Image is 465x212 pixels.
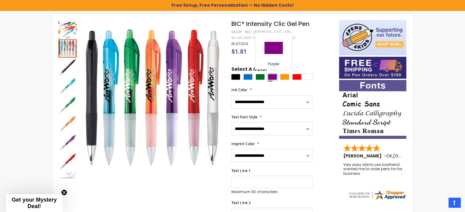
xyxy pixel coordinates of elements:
[231,189,312,194] p: Maximum 30 characters
[292,74,301,80] div: Red
[231,74,240,80] div: Black
[231,168,250,173] span: Text Line 1
[339,20,406,55] img: 4pens 4 kids
[58,133,77,152] div: BIC® Intensity Clic Gel Pen
[231,114,257,120] span: Text Font Style
[348,196,407,202] a: 4pens.com certificate URL
[256,74,265,80] div: Green
[257,62,290,68] div: Purple
[231,36,295,40] a: Be the first to review this product
[58,115,77,133] img: BIC® Intensity Clic Gel Pen
[245,30,291,34] div: bic_intensity_clic_gel
[339,57,406,79] img: Free shipping on orders over $199
[384,153,438,159] span: - ,
[58,153,77,171] img: BIC® Intensity Clic Gel Pen
[280,74,289,80] div: Orange
[231,20,309,28] span: BIC® Intensity Clic Gel Pen
[231,200,250,205] span: Text Line 2
[339,80,406,139] img: font-personalization-examples
[231,141,254,146] span: Imprint Color
[268,74,277,80] div: Purple
[12,197,57,209] span: Get your Mystery Deal!
[58,77,77,95] img: BIC® Intensity Clic Gel Pen
[343,153,384,159] span: [PERSON_NAME]
[58,152,77,171] div: BIC® Intensity Clic Gel Pen
[58,96,77,114] img: BIC® Intensity Clic Gel Pen
[386,153,392,159] span: OK
[343,163,403,176] div: Very easy site to use boyfriend wanted me to order pens for his business
[348,189,407,200] img: 4pens.com widget logo
[61,189,67,196] button: Close teaser
[231,41,248,46] div: Availability
[304,74,314,80] div: White
[6,194,62,212] div: Get your Mystery Deal!Close teaser
[231,87,247,92] span: Ink Color
[393,153,438,159] span: [GEOGRAPHIC_DATA]
[83,29,223,168] img: BIC® Intensity Clic Gel Pen
[58,20,77,39] img: BIC® Intensity Clic Gel Pen
[58,134,77,152] img: BIC® Intensity Clic Gel Pen
[58,39,77,58] div: BIC® Intensity Clic Gel Pen
[448,198,460,207] a: Top
[231,47,246,56] span: $1.81
[58,58,77,77] img: BIC® Intensity Clic Gel Pen
[231,41,248,46] span: In stock
[231,66,267,74] span: Select A Color
[58,169,77,178] div: Next
[231,29,242,34] strong: SKU
[243,74,253,80] div: Blue Light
